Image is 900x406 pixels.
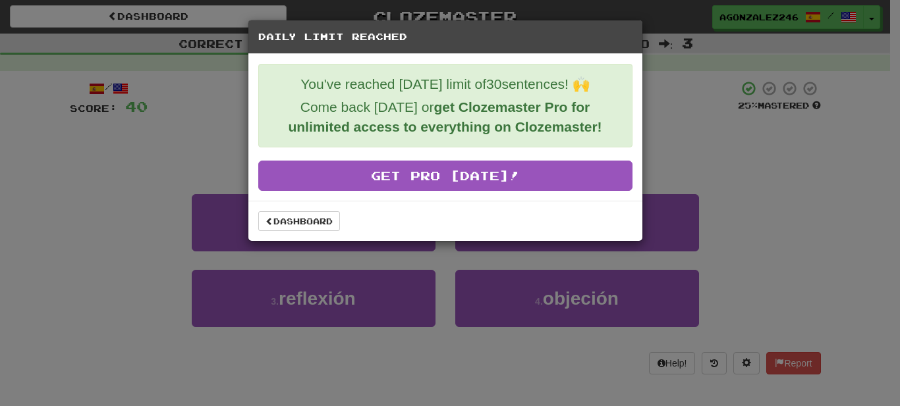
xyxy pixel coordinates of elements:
a: Get Pro [DATE]! [258,161,633,191]
strong: get Clozemaster Pro for unlimited access to everything on Clozemaster! [288,99,602,134]
p: Come back [DATE] or [269,97,622,137]
p: You've reached [DATE] limit of 30 sentences! 🙌 [269,74,622,94]
a: Dashboard [258,211,340,231]
h5: Daily Limit Reached [258,30,633,43]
